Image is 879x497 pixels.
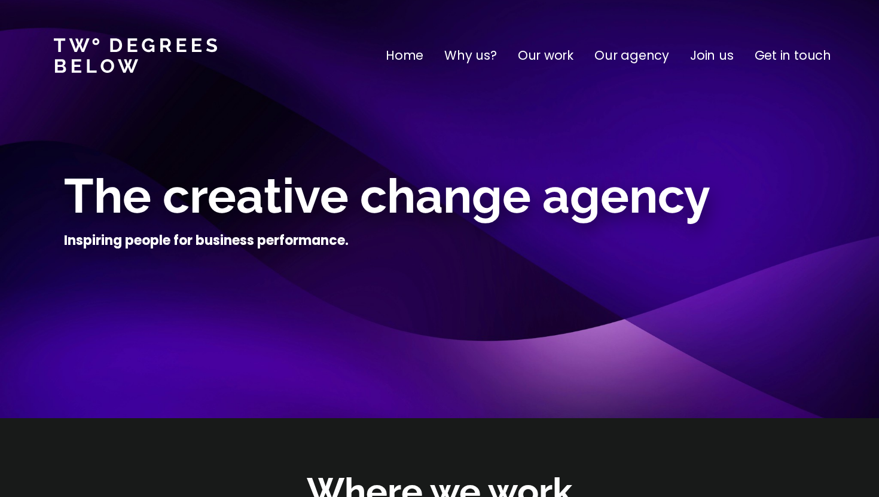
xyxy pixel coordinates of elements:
h4: Inspiring people for business performance. [64,232,349,250]
a: Get in touch [755,46,831,65]
a: Join us [690,46,734,65]
a: Why us? [444,46,497,65]
a: Our work [518,46,573,65]
span: The creative change agency [64,168,710,224]
a: Home [386,46,423,65]
a: Our agency [594,46,669,65]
